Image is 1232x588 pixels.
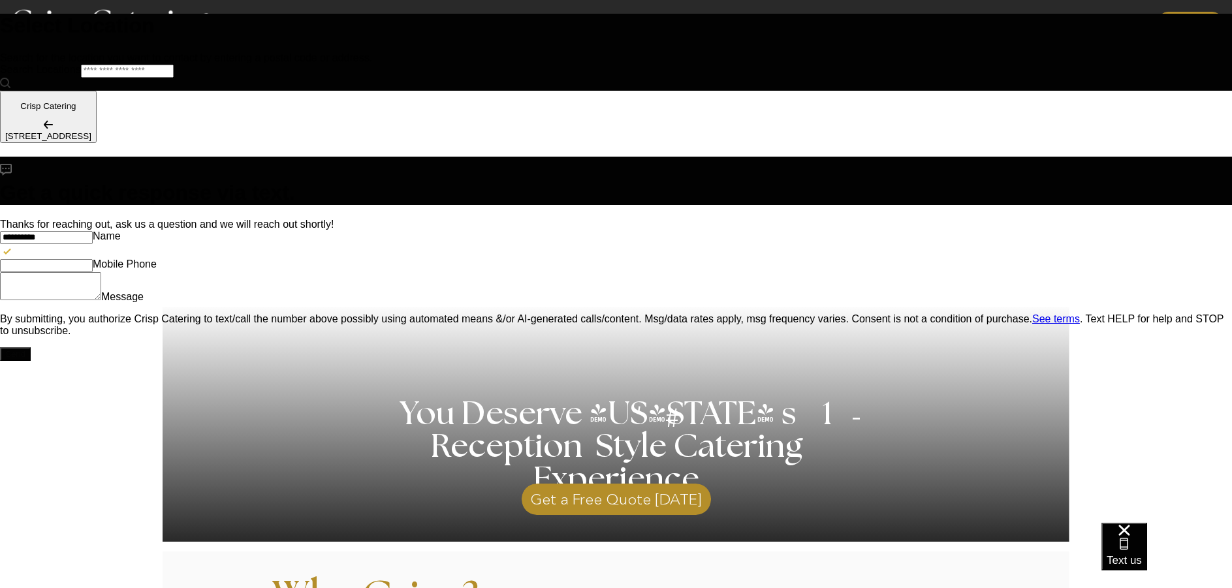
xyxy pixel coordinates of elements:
label: Name [93,230,121,241]
label: Mobile Phone [93,258,157,270]
label: Message [101,291,144,302]
div: Send [5,349,25,359]
p: Crisp Catering [5,101,91,111]
iframe: podium webchat widget bubble [1101,523,1232,588]
a: Open terms and conditions in a new window [1032,313,1080,324]
div: [STREET_ADDRESS] [5,131,91,141]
